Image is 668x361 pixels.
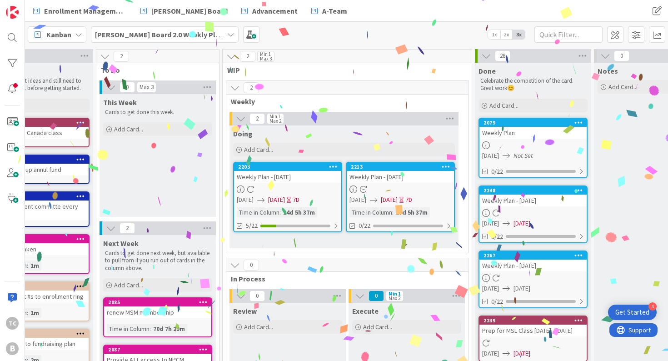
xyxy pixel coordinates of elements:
div: 2085renew MSM membership [104,298,211,318]
span: 1x [488,30,500,39]
i: Not Set [513,151,533,160]
span: 2x [500,30,513,39]
div: 2267 [479,251,587,260]
span: [DATE] [349,195,366,205]
span: 0 [244,260,259,271]
span: [DATE] [513,284,530,293]
span: Kanban [46,29,71,40]
span: Doing [233,129,253,138]
span: [DATE] [381,195,398,205]
div: Weekly Plan - [DATE] [347,171,454,183]
span: Weekly [231,97,457,106]
span: 2 [120,223,135,234]
div: Max 3 [140,85,154,90]
a: Advancement [236,3,303,19]
span: Enrollment Management [44,5,127,16]
div: 24d 5h 37m [281,207,317,217]
div: 2079 [479,119,587,127]
div: Weekly Plan [479,127,587,139]
span: : [150,324,151,334]
span: Done [479,66,496,75]
div: 2203Weekly Plan - [DATE] [234,163,341,183]
div: 2239 [484,317,587,324]
div: Min 1 [269,114,280,119]
div: 1m [28,261,41,271]
div: Max 2 [389,296,400,301]
a: A-Team [306,3,353,19]
div: 2267Weekly Plan - [DATE] [479,251,587,271]
a: Enrollment Management [28,3,132,19]
span: Add Card... [489,101,518,110]
span: : [279,207,281,217]
div: Get Started [615,308,649,317]
span: WIP [227,65,460,75]
span: Notes [598,66,618,75]
span: [DATE] [482,349,499,358]
span: 28 [495,50,510,61]
div: 7D [405,195,412,205]
div: Weekly Plan - [DATE] [234,171,341,183]
div: Open Get Started checklist, remaining modules: 4 [608,305,657,320]
p: Cards to get done next week, but available to pull from if you run out of cards in the column above. [105,250,210,272]
div: Max 2 [269,119,281,123]
span: Add Card... [244,323,273,331]
span: Next Week [103,239,139,248]
span: 3x [513,30,525,39]
div: Weekly Plan - [DATE] [479,260,587,271]
div: Max 3 [260,56,272,61]
div: Time in Column [349,207,392,217]
div: 2239Prep for MSL Class [DATE] - [DATE] [479,316,587,336]
span: This Week [103,98,137,107]
div: TC [6,317,19,330]
span: 0 [369,291,384,301]
span: 2 [240,51,255,62]
div: Time in Column [237,207,279,217]
span: 2 [249,113,265,124]
img: Visit kanbanzone.com [6,6,19,19]
b: [PERSON_NAME] Board 2.0 Weekly Planning [95,30,238,39]
span: 0/22 [491,167,503,176]
div: 2239 [479,316,587,325]
span: Add Card... [244,145,273,154]
input: Quick Filter... [534,26,603,43]
div: 2267 [484,252,587,259]
div: 17d 5h 37m [394,207,430,217]
span: [DATE] [237,195,254,205]
span: Execute [352,306,379,316]
div: Prep for MSL Class [DATE] - [DATE] [479,325,587,336]
span: Review [233,306,257,316]
div: 2248 [479,186,587,195]
span: 2 [114,51,129,62]
span: [DATE] [513,219,530,228]
span: 0/22 [491,297,503,306]
span: [DATE] [268,195,285,205]
span: 0 [614,50,629,61]
span: 5/22 [246,221,258,231]
div: 2085 [108,299,211,306]
div: B [6,342,19,355]
span: 😊 [507,84,514,92]
div: 2203 [238,164,341,170]
span: 0/22 [491,232,503,241]
span: : [27,261,28,271]
span: A-Team [322,5,347,16]
span: Add Card... [363,323,392,331]
div: 70d 7h 29m [151,324,187,334]
span: 0 [120,82,135,93]
span: [DATE] [482,284,499,293]
span: [DATE] [482,219,499,228]
div: 2079Weekly Plan [479,119,587,139]
div: 1m [28,308,41,318]
div: 2087 [108,346,211,353]
div: Min 1 [260,52,271,56]
span: 0/22 [359,221,370,231]
div: 2248 [484,187,587,194]
p: Celebrate the competition of the card. Great work [480,77,586,92]
span: : [392,207,394,217]
span: [DATE] [513,349,530,358]
span: [PERSON_NAME] Board [151,5,228,16]
span: To Do [101,65,208,75]
div: 2248Weekly Plan - [DATE] [479,186,587,206]
div: 7D [293,195,299,205]
span: In Process [231,274,457,283]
